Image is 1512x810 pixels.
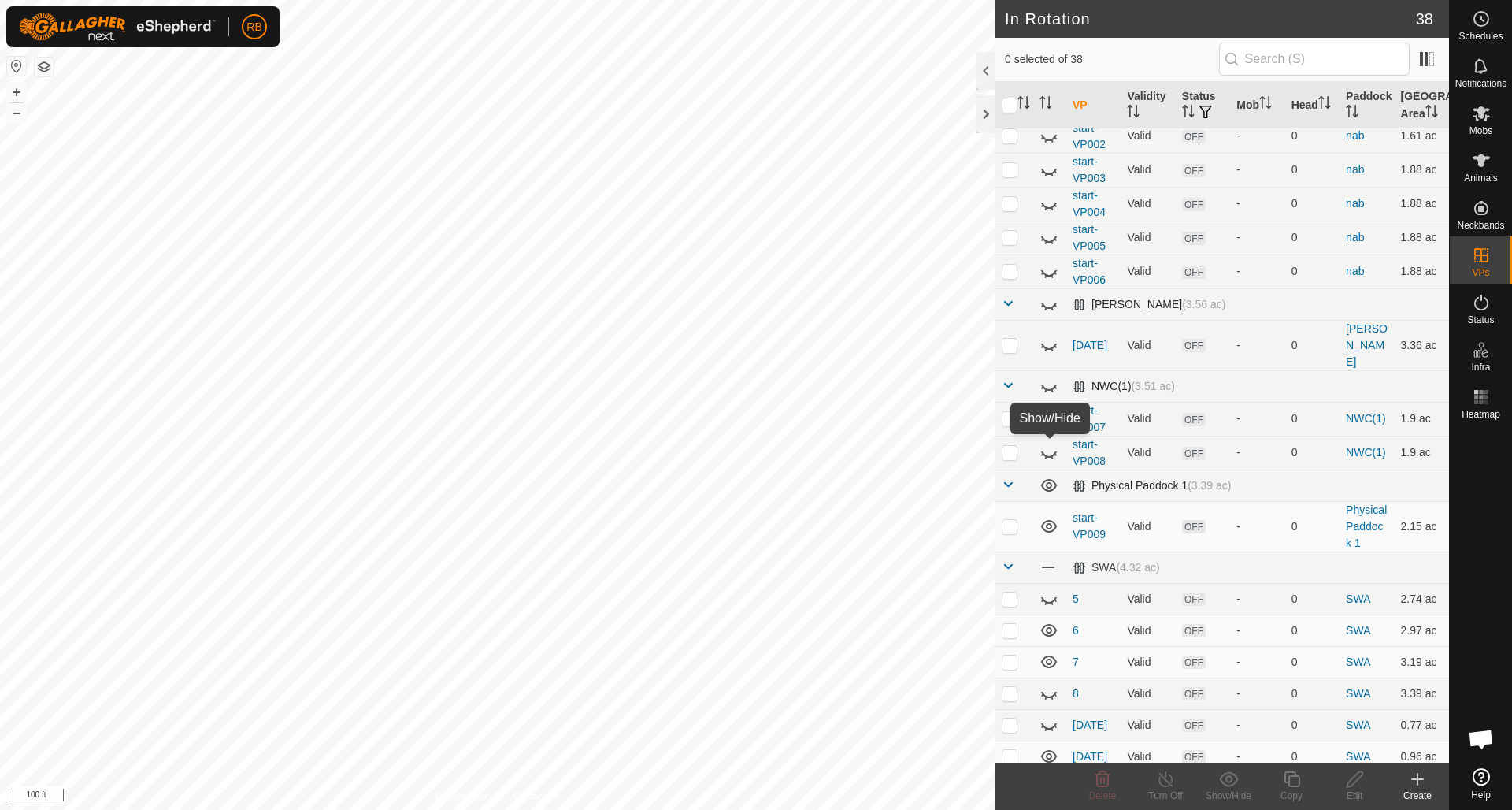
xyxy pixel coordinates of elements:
button: Map Layers [35,58,54,76]
a: start-VP006 [1073,257,1106,286]
a: nab [1346,231,1364,243]
td: 3.36 ac [1395,320,1449,370]
a: 6 [1073,624,1079,637]
td: 0.96 ac [1395,741,1449,772]
p-sorticon: Activate to sort [1425,107,1438,120]
td: Valid [1121,153,1175,187]
td: 0 [1285,402,1340,436]
td: Valid [1121,678,1175,709]
a: SWA [1346,593,1370,605]
div: - [1236,591,1278,607]
td: 2.97 ac [1395,615,1449,646]
a: NWC(1) [1346,446,1386,459]
a: 5 [1073,593,1079,605]
div: Show/Hide [1197,789,1260,803]
td: 0 [1285,255,1340,288]
td: Valid [1121,320,1175,370]
span: Mobs [1469,126,1492,136]
span: OFF [1182,232,1206,245]
a: Help [1450,762,1512,806]
span: OFF [1182,164,1206,177]
div: - [1236,337,1278,354]
th: [GEOGRAPHIC_DATA] Area [1395,82,1449,129]
span: Notifications [1455,79,1506,88]
span: OFF [1182,447,1206,460]
span: OFF [1182,339,1206,352]
div: - [1236,518,1278,535]
td: 0 [1285,583,1340,615]
td: 1.88 ac [1395,221,1449,255]
p-sorticon: Activate to sort [1259,98,1272,111]
td: Valid [1121,255,1175,288]
td: 0 [1285,646,1340,678]
td: 2.15 ac [1395,501,1449,552]
td: 1.88 ac [1395,255,1449,288]
td: 0 [1285,187,1340,221]
div: - [1236,128,1278,144]
span: Infra [1471,362,1490,372]
a: nab [1346,265,1364,277]
td: 0.77 ac [1395,709,1449,741]
p-sorticon: Activate to sort [1039,98,1052,111]
a: Privacy Policy [435,790,495,804]
span: OFF [1182,656,1206,669]
td: 0 [1285,615,1340,646]
p-sorticon: Activate to sort [1346,107,1358,120]
span: OFF [1182,687,1206,700]
button: Reset Map [7,57,26,76]
td: 0 [1285,678,1340,709]
span: OFF [1182,719,1206,732]
td: Valid [1121,615,1175,646]
td: 1.88 ac [1395,187,1449,221]
a: NWC(1) [1346,412,1386,425]
td: Valid [1121,436,1175,470]
th: Validity [1121,82,1175,129]
p-sorticon: Activate to sort [1182,107,1195,120]
a: start-VP009 [1073,511,1106,541]
td: 0 [1285,153,1340,187]
td: Valid [1121,646,1175,678]
span: OFF [1182,130,1206,143]
div: SWA [1073,561,1160,574]
span: Schedules [1458,32,1503,41]
td: 0 [1285,320,1340,370]
span: OFF [1182,520,1206,533]
th: Paddock [1340,82,1394,129]
td: Valid [1121,709,1175,741]
a: SWA [1346,624,1370,637]
div: - [1236,686,1278,702]
a: start-VP007 [1073,404,1106,433]
span: 0 selected of 38 [1005,51,1219,68]
span: OFF [1182,593,1206,606]
td: Valid [1121,119,1175,153]
td: Valid [1121,402,1175,436]
p-sorticon: Activate to sort [1318,98,1331,111]
a: start-VP005 [1073,223,1106,252]
a: nab [1346,163,1364,176]
h2: In Rotation [1005,9,1416,28]
span: Heatmap [1462,410,1500,419]
span: Help [1471,790,1491,800]
td: 0 [1285,709,1340,741]
td: 1.9 ac [1395,436,1449,470]
span: VPs [1472,268,1489,277]
td: 0 [1285,221,1340,255]
a: SWA [1346,687,1370,700]
div: Physical Paddock 1 [1073,479,1231,492]
td: 1.61 ac [1395,119,1449,153]
td: Valid [1121,741,1175,772]
td: 3.39 ac [1395,678,1449,709]
a: start-VP002 [1073,121,1106,150]
span: RB [246,19,261,35]
div: - [1236,749,1278,765]
span: OFF [1182,266,1206,279]
a: [DATE] [1073,339,1107,351]
div: - [1236,654,1278,671]
td: 3.19 ac [1395,646,1449,678]
td: Valid [1121,221,1175,255]
td: 0 [1285,436,1340,470]
div: - [1236,195,1278,212]
button: + [7,83,26,102]
a: [DATE] [1073,719,1107,731]
th: VP [1066,82,1121,129]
